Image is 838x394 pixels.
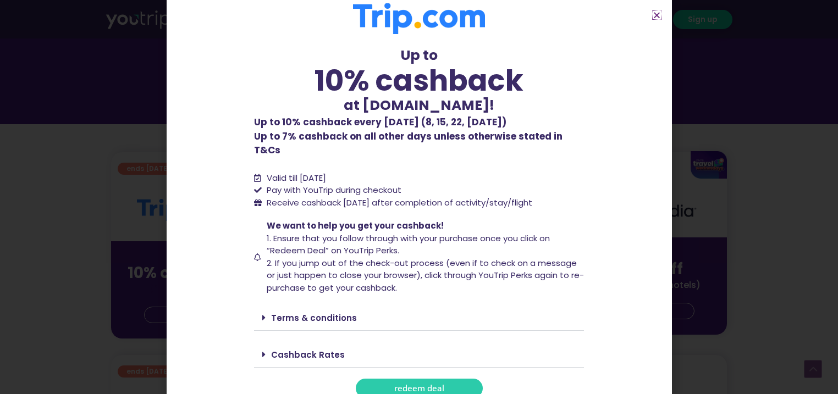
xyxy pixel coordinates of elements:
a: Close [653,11,661,19]
span: 1. Ensure that you follow through with your purchase once you click on “Redeem Deal” on YouTrip P... [267,232,550,257]
span: We want to help you get your cashback! [267,220,444,231]
p: Up to 7% cashback on all other days unless otherwise stated in T&Cs [254,115,584,158]
div: Terms & conditions [254,305,584,331]
b: Up to 10% cashback every [DATE] (8, 15, 22, [DATE]) [254,115,506,129]
a: Terms & conditions [271,312,357,324]
div: Up to at [DOMAIN_NAME]! [254,45,584,115]
span: Receive cashback [DATE] after completion of activity/stay/flight [267,197,532,208]
div: 10% cashback [254,66,584,95]
span: 2. If you jump out of the check-out process (even if to check on a message or just happen to clos... [267,257,584,293]
div: Cashback Rates [254,342,584,368]
span: Pay with YouTrip during checkout [264,184,401,197]
span: redeem deal [394,384,444,392]
a: Cashback Rates [271,349,345,360]
span: Valid till [DATE] [267,172,326,184]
